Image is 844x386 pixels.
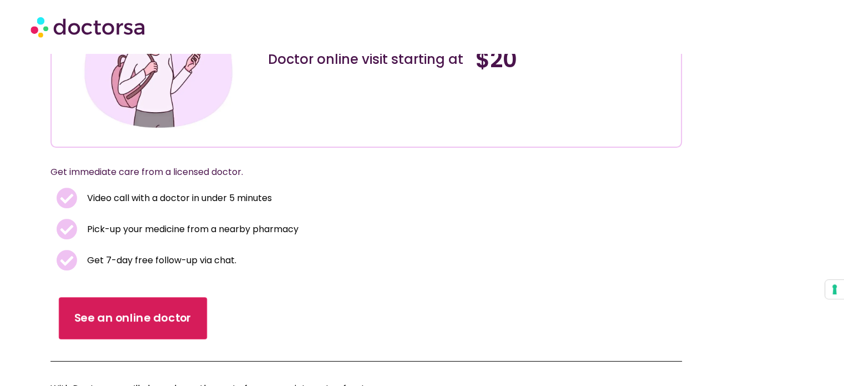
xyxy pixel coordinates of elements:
[74,310,192,327] span: See an online doctor
[84,222,299,237] span: Pick-up your medicine from a nearby pharmacy
[268,51,465,68] div: Doctor online visit starting at
[84,253,236,268] span: Get 7-day free follow-up via chat.
[59,297,207,339] a: See an online doctor
[476,46,673,73] h4: $20
[825,280,844,299] button: Your consent preferences for tracking technologies
[50,164,655,180] p: Get immediate care from a licensed doctor.
[84,191,272,206] span: Video call with a doctor in under 5 minutes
